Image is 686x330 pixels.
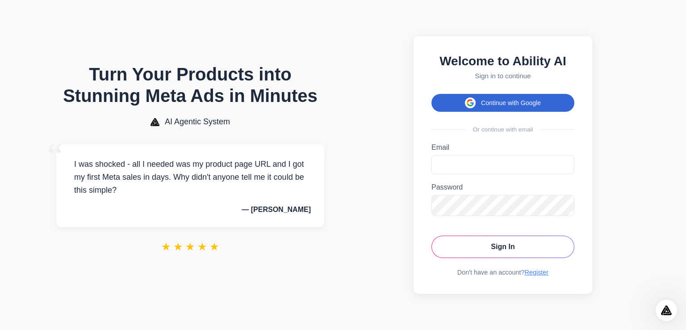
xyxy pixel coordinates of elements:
[431,183,574,191] label: Password
[47,135,63,176] span: “
[431,144,574,152] label: Email
[56,63,324,106] h1: Turn Your Products into Stunning Meta Ads in Minutes
[151,118,159,126] img: AI Agentic System Logo
[431,236,574,258] button: Sign In
[70,206,311,214] p: — [PERSON_NAME]
[165,117,230,127] span: AI Agentic System
[431,72,574,80] p: Sign in to continue
[173,241,183,253] span: ★
[525,269,549,276] a: Register
[431,94,574,112] button: Continue with Google
[70,158,311,196] p: I was shocked - all I needed was my product page URL and I got my first Meta sales in days. Why d...
[656,300,677,321] iframe: Intercom live chat
[197,241,207,253] span: ★
[185,241,195,253] span: ★
[431,269,574,276] div: Don't have an account?
[431,126,574,133] div: Or continue with email
[431,54,574,68] h2: Welcome to Ability AI
[209,241,219,253] span: ★
[161,241,171,253] span: ★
